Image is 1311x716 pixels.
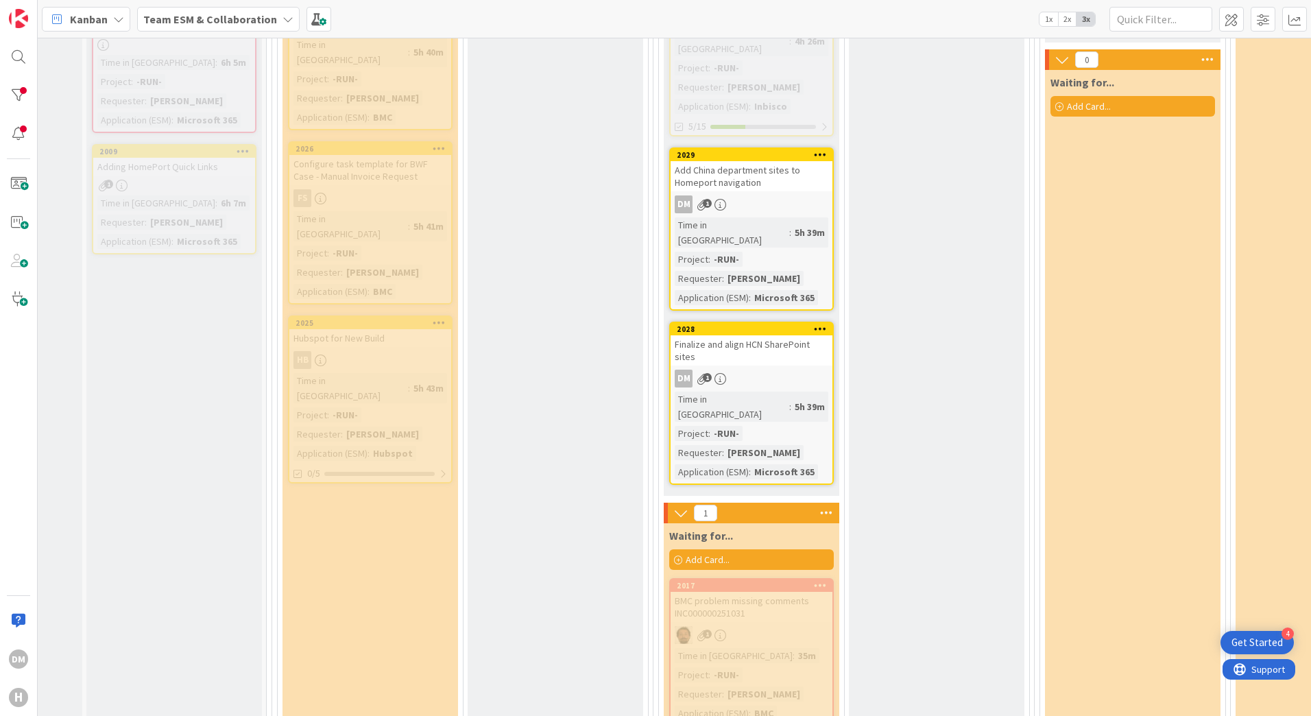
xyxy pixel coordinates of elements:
[789,399,791,414] span: :
[671,626,832,644] div: AC
[293,91,341,106] div: Requester
[171,112,173,128] span: :
[751,99,791,114] div: Inbisco
[703,199,712,208] span: 1
[289,143,451,185] div: 2026Configure task template for BWF Case - Manual Invoice Request
[724,687,804,702] div: [PERSON_NAME]
[675,290,749,305] div: Application (ESM)
[327,246,329,261] span: :
[675,195,693,213] div: DM
[293,37,408,67] div: Time in [GEOGRAPHIC_DATA]
[710,667,743,682] div: -RUN-
[675,80,722,95] div: Requester
[408,381,410,396] span: :
[708,667,710,682] span: :
[329,246,361,261] div: -RUN-
[93,158,255,176] div: Adding HomePort Quick Links
[370,110,396,125] div: BMC
[749,290,751,305] span: :
[293,246,327,261] div: Project
[296,144,451,154] div: 2026
[675,217,789,248] div: Time in [GEOGRAPHIC_DATA]
[171,234,173,249] span: :
[791,399,828,414] div: 5h 39m
[675,99,749,114] div: Application (ESM)
[1231,636,1283,649] div: Get Started
[341,265,343,280] span: :
[93,145,255,176] div: 2009Adding HomePort Quick Links
[1067,100,1111,112] span: Add Card...
[289,189,451,207] div: FS
[675,648,793,663] div: Time in [GEOGRAPHIC_DATA]
[686,553,730,566] span: Add Card...
[749,464,751,479] span: :
[368,446,370,461] span: :
[147,93,226,108] div: [PERSON_NAME]
[329,407,361,422] div: -RUN-
[710,60,743,75] div: -RUN-
[329,71,361,86] div: -RUN-
[675,687,722,702] div: Requester
[675,426,708,441] div: Project
[97,93,145,108] div: Requester
[710,426,743,441] div: -RUN-
[671,370,832,387] div: DM
[368,110,370,125] span: :
[288,141,453,305] a: 2026Configure task template for BWF Case - Manual Invoice RequestFSTime in [GEOGRAPHIC_DATA]:5h 4...
[217,195,250,211] div: 6h 7m
[173,112,241,128] div: Microsoft 365
[675,252,708,267] div: Project
[789,225,791,240] span: :
[29,2,62,19] span: Support
[677,324,832,334] div: 2028
[677,581,832,590] div: 2017
[296,318,451,328] div: 2025
[751,464,818,479] div: Microsoft 365
[1039,12,1058,26] span: 1x
[92,144,256,254] a: 2009Adding HomePort Quick LinksTime in [GEOGRAPHIC_DATA]:6h 7mRequester:[PERSON_NAME]Application ...
[669,147,834,311] a: 2029Add China department sites to Homeport navigationDMTime in [GEOGRAPHIC_DATA]:5h 39mProject:-R...
[710,252,743,267] div: -RUN-
[669,529,733,542] span: Waiting for...
[9,9,28,28] img: Visit kanbanzone.com
[293,373,408,403] div: Time in [GEOGRAPHIC_DATA]
[1058,12,1077,26] span: 2x
[708,426,710,441] span: :
[688,119,706,134] span: 5/15
[749,99,751,114] span: :
[675,26,789,56] div: Time in [GEOGRAPHIC_DATA]
[293,427,341,442] div: Requester
[722,271,724,286] span: :
[145,93,147,108] span: :
[722,687,724,702] span: :
[343,91,422,106] div: [PERSON_NAME]
[97,195,215,211] div: Time in [GEOGRAPHIC_DATA]
[289,317,451,329] div: 2025
[675,392,789,422] div: Time in [GEOGRAPHIC_DATA]
[675,626,693,644] img: AC
[789,34,791,49] span: :
[215,195,217,211] span: :
[671,323,832,366] div: 2028Finalize and align HCN SharePoint sites
[671,323,832,335] div: 2028
[289,155,451,185] div: Configure task template for BWF Case - Manual Invoice Request
[671,149,832,161] div: 2029
[1075,51,1098,68] span: 0
[293,71,327,86] div: Project
[343,265,422,280] div: [PERSON_NAME]
[671,580,832,592] div: 2017
[410,381,447,396] div: 5h 43m
[215,55,217,70] span: :
[93,145,255,158] div: 2009
[675,271,722,286] div: Requester
[97,55,215,70] div: Time in [GEOGRAPHIC_DATA]
[410,45,447,60] div: 5h 40m
[147,215,226,230] div: [PERSON_NAME]
[793,648,795,663] span: :
[370,284,396,299] div: BMC
[1109,7,1212,32] input: Quick Filter...
[293,351,311,369] div: HB
[703,630,712,639] span: 1
[97,112,171,128] div: Application (ESM)
[408,219,410,234] span: :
